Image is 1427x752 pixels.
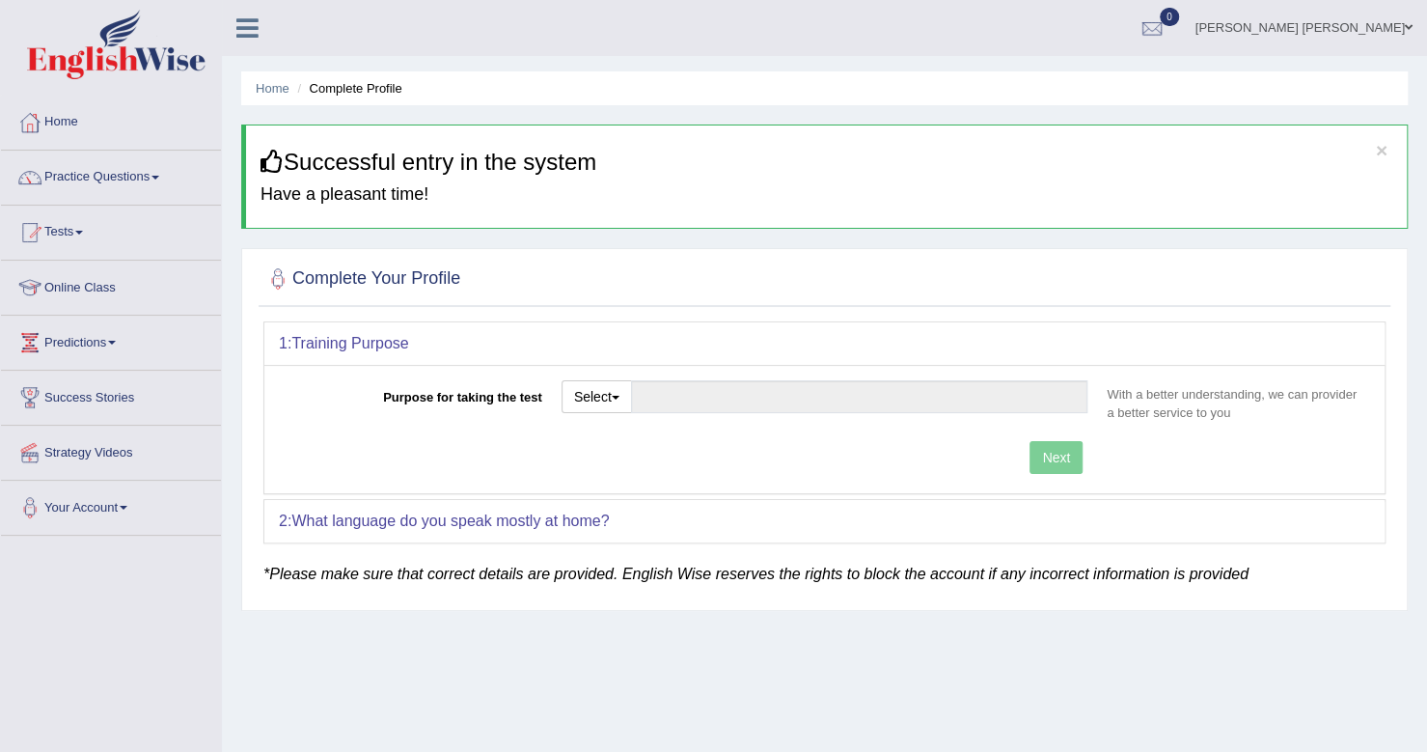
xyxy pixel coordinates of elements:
em: *Please make sure that correct details are provided. English Wise reserves the rights to block th... [263,566,1249,582]
div: 2: [264,500,1385,543]
a: Home [1,96,221,144]
p: With a better understanding, we can provider a better service to you [1097,385,1370,422]
label: Purpose for taking the test [279,380,552,406]
h4: Have a pleasant time! [261,185,1392,205]
a: Predictions [1,316,221,364]
b: What language do you speak mostly at home? [291,513,609,529]
h2: Complete Your Profile [263,265,460,293]
span: 0 [1160,8,1179,26]
a: Success Stories [1,371,221,419]
a: Tests [1,206,221,254]
li: Complete Profile [292,79,401,97]
a: Home [256,81,289,96]
a: Strategy Videos [1,426,221,474]
h3: Successful entry in the system [261,150,1392,175]
a: Practice Questions [1,151,221,199]
button: Select [562,380,632,413]
b: Training Purpose [291,335,408,351]
button: × [1376,140,1387,160]
a: Your Account [1,481,221,529]
a: Online Class [1,261,221,309]
div: 1: [264,322,1385,365]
